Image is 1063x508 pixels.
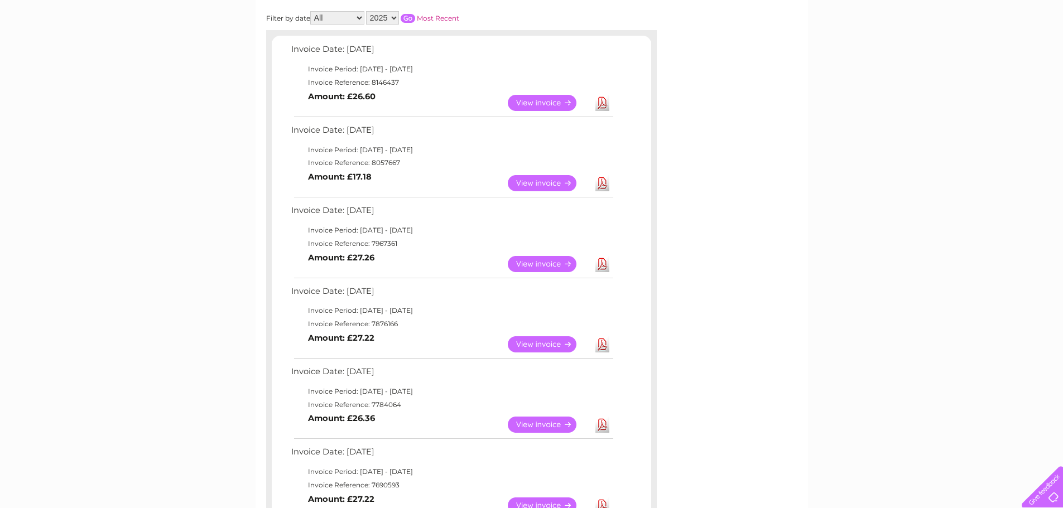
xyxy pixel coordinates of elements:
[288,398,615,412] td: Invoice Reference: 7784064
[288,224,615,237] td: Invoice Period: [DATE] - [DATE]
[595,336,609,352] a: Download
[288,42,615,62] td: Invoice Date: [DATE]
[926,47,959,56] a: Telecoms
[308,413,375,423] b: Amount: £26.36
[288,385,615,398] td: Invoice Period: [DATE] - [DATE]
[308,333,374,343] b: Amount: £27.22
[508,175,590,191] a: View
[1026,47,1052,56] a: Log out
[508,417,590,433] a: View
[966,47,982,56] a: Blog
[508,95,590,111] a: View
[266,11,559,25] div: Filter by date
[288,317,615,331] td: Invoice Reference: 7876166
[288,444,615,465] td: Invoice Date: [DATE]
[288,364,615,385] td: Invoice Date: [DATE]
[288,76,615,89] td: Invoice Reference: 8146437
[288,478,615,492] td: Invoice Reference: 7690593
[288,237,615,250] td: Invoice Reference: 7967361
[853,6,930,20] a: 0333 014 3131
[508,336,590,352] a: View
[37,29,94,63] img: logo.png
[288,304,615,317] td: Invoice Period: [DATE] - [DATE]
[288,284,615,304] td: Invoice Date: [DATE]
[308,172,372,182] b: Amount: £17.18
[508,256,590,272] a: View
[595,256,609,272] a: Download
[288,465,615,478] td: Invoice Period: [DATE] - [DATE]
[417,14,459,22] a: Most Recent
[894,47,919,56] a: Energy
[308,253,374,263] b: Amount: £27.26
[288,143,615,157] td: Invoice Period: [DATE] - [DATE]
[595,417,609,433] a: Download
[288,62,615,76] td: Invoice Period: [DATE] - [DATE]
[288,203,615,224] td: Invoice Date: [DATE]
[595,95,609,111] a: Download
[867,47,888,56] a: Water
[989,47,1016,56] a: Contact
[308,494,374,504] b: Amount: £27.22
[288,156,615,170] td: Invoice Reference: 8057667
[308,91,376,101] b: Amount: £26.60
[595,175,609,191] a: Download
[268,6,796,54] div: Clear Business is a trading name of Verastar Limited (registered in [GEOGRAPHIC_DATA] No. 3667643...
[288,123,615,143] td: Invoice Date: [DATE]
